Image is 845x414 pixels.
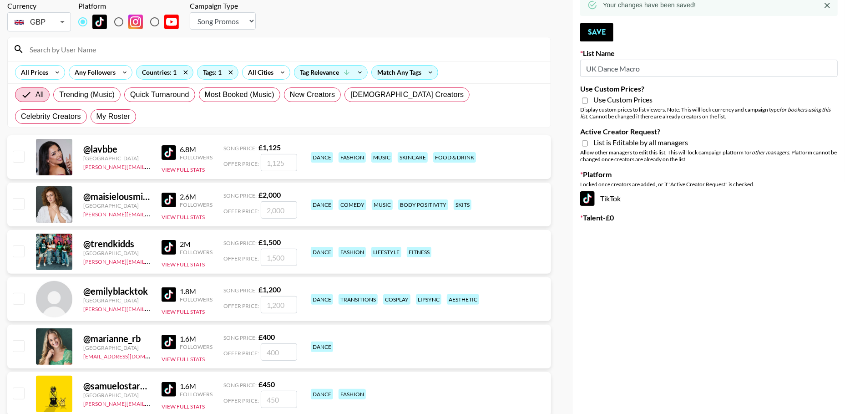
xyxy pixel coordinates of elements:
div: aesthetic [447,294,479,305]
label: Platform [580,170,838,179]
div: 2.6M [180,192,213,201]
a: [PERSON_NAME][EMAIL_ADDRESS][DOMAIN_NAME] [83,256,218,265]
div: Followers [180,249,213,256]
a: [PERSON_NAME][EMAIL_ADDRESS][DOMAIN_NAME] [83,209,218,218]
input: 2,000 [261,201,297,219]
img: TikTok [162,335,176,349]
button: View Full Stats [162,166,205,173]
img: Instagram [128,15,143,29]
button: Save [580,23,613,41]
strong: £ 1,125 [258,143,281,152]
div: fashion [339,152,366,163]
div: dance [311,389,333,399]
span: Most Booked (Music) [205,89,274,100]
div: 2M [180,240,213,249]
div: Followers [180,201,213,208]
div: @ emilyblacktok [83,286,151,297]
label: List Name [580,49,838,58]
span: Offer Price: [223,160,259,167]
div: 1.8M [180,287,213,296]
div: dance [311,199,333,210]
div: fitness [407,247,431,257]
img: TikTok [162,382,176,397]
div: Followers [180,296,213,303]
em: other managers [752,149,789,156]
span: Song Price: [223,145,257,152]
input: 400 [261,343,297,361]
div: 6.8M [180,145,213,154]
label: Talent - £ 0 [580,213,838,222]
span: Offer Price: [223,208,259,215]
input: 1,500 [261,249,297,266]
input: 1,125 [261,154,297,171]
label: Use Custom Prices? [580,84,838,93]
div: Any Followers [69,66,117,79]
span: Song Price: [223,382,257,388]
div: Currency [7,1,71,10]
div: Countries: 1 [137,66,193,79]
div: Followers [180,391,213,398]
div: @ lavbbe [83,143,151,155]
div: [GEOGRAPHIC_DATA] [83,250,151,256]
strong: £ 450 [258,380,275,388]
span: List is Editable by all managers [593,138,688,147]
strong: £ 1,500 [258,238,281,246]
div: GBP [9,14,69,30]
span: Celebrity Creators [21,111,81,122]
input: 1,200 [261,296,297,313]
div: Followers [180,154,213,161]
strong: £ 1,200 [258,285,281,294]
button: View Full Stats [162,308,205,315]
span: New Creators [290,89,335,100]
div: Campaign Type [190,1,256,10]
div: music [371,152,392,163]
span: Offer Price: [223,302,259,309]
img: TikTok [162,287,176,302]
span: Song Price: [223,334,257,341]
span: Quick Turnaround [130,89,189,100]
div: Allow other managers to edit this list. This will lock campaign platform for . Platform cannot be... [580,149,838,163]
div: @ trendkidds [83,238,151,250]
div: @ maisielousmith [83,191,151,202]
div: lifestyle [371,247,401,257]
a: [PERSON_NAME][EMAIL_ADDRESS][DOMAIN_NAME] [83,304,218,312]
span: Song Price: [223,287,257,294]
span: Trending (Music) [59,89,115,100]
button: View Full Stats [162,214,205,220]
strong: £ 2,000 [258,190,281,199]
button: View Full Stats [162,261,205,268]
button: View Full Stats [162,403,205,410]
div: music [372,199,393,210]
div: Tag Relevance [294,66,367,79]
div: Followers [180,343,213,350]
div: fashion [339,389,366,399]
div: [GEOGRAPHIC_DATA] [83,155,151,162]
div: Match Any Tags [372,66,438,79]
span: Use Custom Prices [593,95,653,104]
span: Offer Price: [223,397,259,404]
div: Platform [78,1,186,10]
div: fashion [339,247,366,257]
button: View Full Stats [162,356,205,363]
div: [GEOGRAPHIC_DATA] [83,297,151,304]
div: body positivity [398,199,448,210]
img: TikTok [580,191,595,206]
span: [DEMOGRAPHIC_DATA] Creators [350,89,464,100]
span: All [35,89,44,100]
span: Song Price: [223,240,257,246]
div: [GEOGRAPHIC_DATA] [83,344,151,351]
div: [GEOGRAPHIC_DATA] [83,392,151,399]
div: 1.6M [180,334,213,343]
div: All Prices [15,66,50,79]
input: Search by User Name [24,42,545,56]
div: comedy [339,199,366,210]
span: Offer Price: [223,255,259,262]
div: food & drink [433,152,476,163]
img: TikTok [92,15,107,29]
img: TikTok [162,145,176,160]
div: cosplay [383,294,410,305]
div: @ samuelostarboyy [83,380,151,392]
div: dance [311,247,333,257]
img: TikTok [162,240,176,255]
div: [GEOGRAPHIC_DATA] [83,202,151,209]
